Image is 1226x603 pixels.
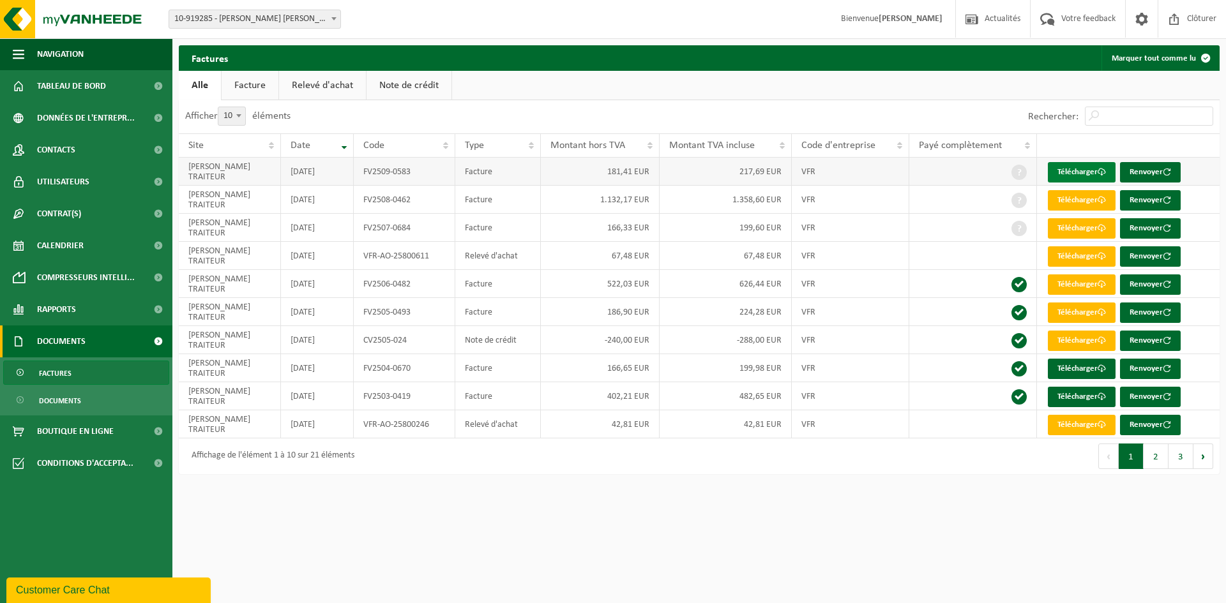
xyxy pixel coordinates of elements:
[792,158,909,186] td: VFR
[455,382,540,410] td: Facture
[281,214,353,242] td: [DATE]
[354,214,455,242] td: FV2507-0684
[541,270,660,298] td: 522,03 EUR
[179,298,281,326] td: [PERSON_NAME] TRAITEUR
[1144,443,1169,469] button: 2
[37,230,84,262] span: Calendrier
[1119,443,1144,469] button: 1
[465,140,484,151] span: Type
[660,298,792,326] td: 224,28 EUR
[541,354,660,382] td: 166,65 EUR
[792,382,909,410] td: VFR
[3,361,169,385] a: Factures
[179,214,281,242] td: [PERSON_NAME] TRAITEUR
[37,38,84,70] span: Navigation
[455,270,540,298] td: Facture
[1193,443,1213,469] button: Next
[179,270,281,298] td: [PERSON_NAME] TRAITEUR
[660,186,792,214] td: 1.358,60 EUR
[660,326,792,354] td: -288,00 EUR
[1048,331,1116,351] a: Télécharger
[660,158,792,186] td: 217,69 EUR
[792,214,909,242] td: VFR
[354,410,455,438] td: VFR-AO-25800246
[179,382,281,410] td: [PERSON_NAME] TRAITEUR
[6,575,213,603] iframe: chat widget
[1028,112,1078,122] label: Rechercher:
[37,325,86,357] span: Documents
[1048,246,1116,267] a: Télécharger
[1120,302,1181,323] button: Renvoyer
[354,298,455,326] td: FV2505-0493
[222,71,278,100] a: Facture
[188,140,204,151] span: Site
[179,354,281,382] td: [PERSON_NAME] TRAITEUR
[455,410,540,438] td: Relevé d'achat
[1048,218,1116,239] a: Télécharger
[1120,246,1181,267] button: Renvoyer
[660,410,792,438] td: 42,81 EUR
[660,242,792,270] td: 67,48 EUR
[1120,359,1181,379] button: Renvoyer
[291,140,310,151] span: Date
[792,298,909,326] td: VFR
[279,71,366,100] a: Relevé d'achat
[541,410,660,438] td: 42,81 EUR
[1098,443,1119,469] button: Previous
[37,415,114,447] span: Boutique en ligne
[792,354,909,382] td: VFR
[455,298,540,326] td: Facture
[455,186,540,214] td: Facture
[660,382,792,410] td: 482,65 EUR
[354,326,455,354] td: CV2505-024
[281,382,353,410] td: [DATE]
[792,186,909,214] td: VFR
[541,382,660,410] td: 402,21 EUR
[363,140,384,151] span: Code
[1169,443,1193,469] button: 3
[541,242,660,270] td: 67,48 EUR
[354,382,455,410] td: FV2503-0419
[455,326,540,354] td: Note de crédit
[281,354,353,382] td: [DATE]
[281,410,353,438] td: [DATE]
[37,262,135,294] span: Compresseurs intelli...
[541,326,660,354] td: -240,00 EUR
[1048,359,1116,379] a: Télécharger
[541,186,660,214] td: 1.132,17 EUR
[541,158,660,186] td: 181,41 EUR
[3,388,169,412] a: Documents
[179,71,221,100] a: Alle
[1048,302,1116,323] a: Télécharger
[354,158,455,186] td: FV2509-0583
[919,140,1002,151] span: Payé complètement
[660,214,792,242] td: 199,60 EUR
[1120,274,1181,295] button: Renvoyer
[1048,162,1116,182] a: Télécharger
[792,410,909,438] td: VFR
[1101,45,1218,71] button: Marquer tout comme lu
[354,242,455,270] td: VFR-AO-25800611
[792,270,909,298] td: VFR
[1120,162,1181,182] button: Renvoyer
[669,140,755,151] span: Montant TVA incluse
[179,45,241,70] h2: Factures
[281,270,353,298] td: [DATE]
[879,14,942,24] strong: [PERSON_NAME]
[1048,415,1116,435] a: Télécharger
[281,298,353,326] td: [DATE]
[37,166,89,198] span: Utilisateurs
[37,447,133,479] span: Conditions d'accepta...
[1048,387,1116,407] a: Télécharger
[455,214,540,242] td: Facture
[39,389,81,413] span: Documents
[792,326,909,354] td: VFR
[541,214,660,242] td: 166,33 EUR
[455,354,540,382] td: Facture
[455,158,540,186] td: Facture
[281,326,353,354] td: [DATE]
[179,158,281,186] td: [PERSON_NAME] TRAITEUR
[179,326,281,354] td: [PERSON_NAME] TRAITEUR
[1048,274,1116,295] a: Télécharger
